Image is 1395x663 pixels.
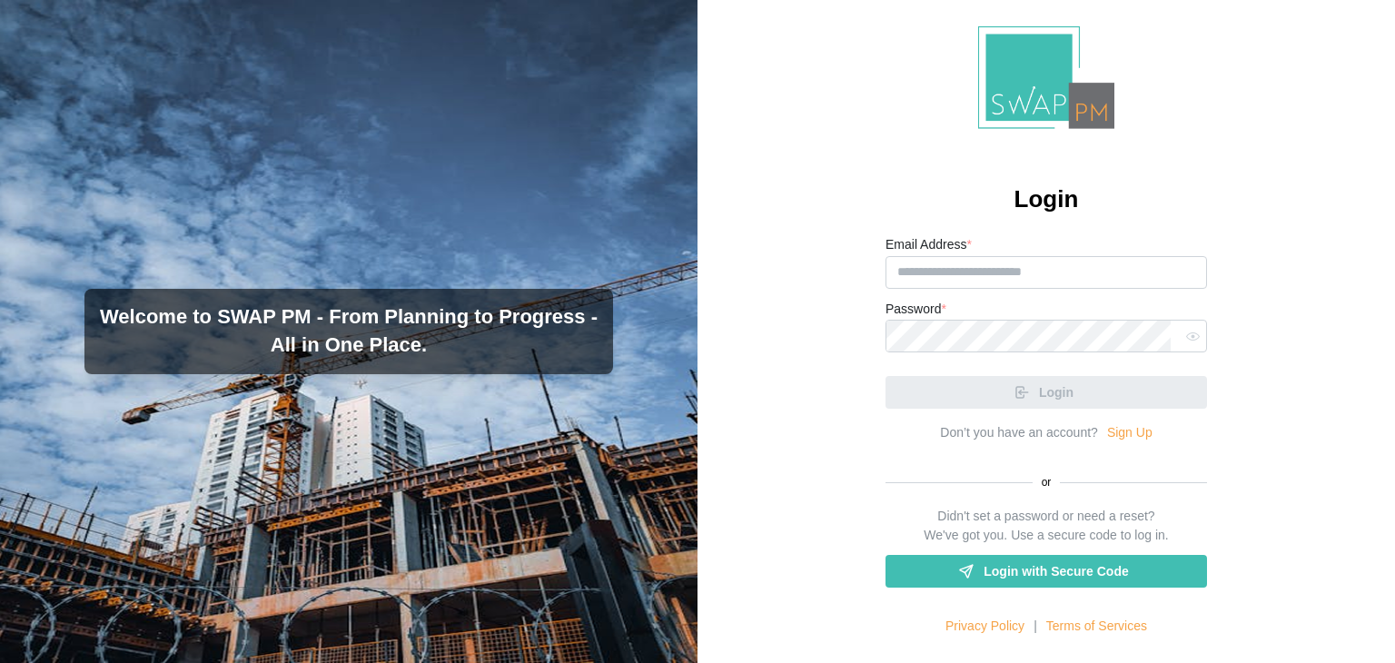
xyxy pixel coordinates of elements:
[885,474,1207,491] div: or
[1107,423,1153,443] a: Sign Up
[1014,183,1079,215] h2: Login
[1034,617,1037,637] div: |
[940,423,1098,443] div: Don’t you have an account?
[945,617,1024,637] a: Privacy Policy
[984,556,1128,587] span: Login with Secure Code
[99,303,599,360] h3: Welcome to SWAP PM - From Planning to Progress - All in One Place.
[924,507,1168,546] div: Didn't set a password or need a reset? We've got you. Use a secure code to log in.
[978,26,1114,129] img: Logo
[885,300,946,320] label: Password
[885,235,972,255] label: Email Address
[1046,617,1147,637] a: Terms of Services
[885,555,1207,588] a: Login with Secure Code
